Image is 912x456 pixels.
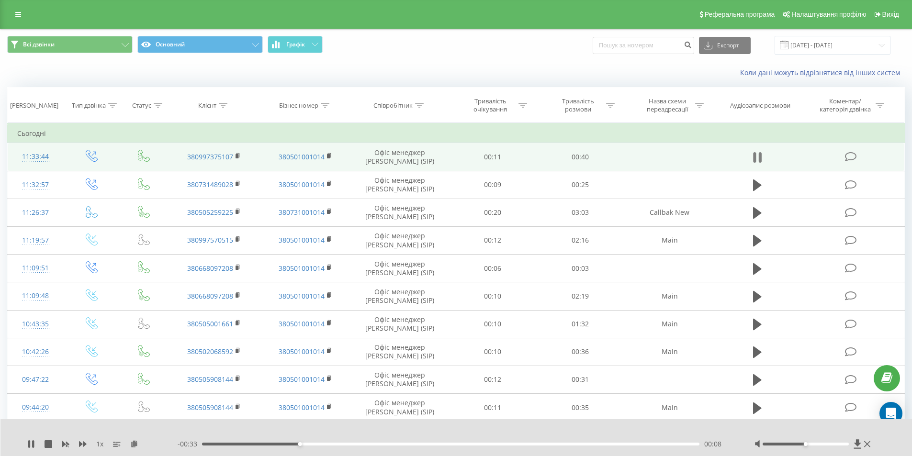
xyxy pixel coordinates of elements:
div: 11:26:37 [17,203,54,222]
div: 11:09:51 [17,259,54,278]
td: 00:10 [449,282,537,310]
td: Main [624,226,715,254]
div: Назва схеми переадресації [642,97,693,113]
a: 380997375107 [187,152,233,161]
span: Вихід [882,11,899,18]
button: Експорт [699,37,751,54]
div: Тривалість очікування [465,97,516,113]
td: Офіс менеджер [PERSON_NAME] (SIP) [351,171,449,199]
td: Офіс менеджер [PERSON_NAME] (SIP) [351,366,449,393]
a: 380501001014 [279,180,325,189]
td: 00:36 [537,338,624,366]
div: Accessibility label [298,442,302,446]
div: 10:42:26 [17,343,54,361]
button: Графік [268,36,323,53]
a: 380731489028 [187,180,233,189]
a: 380668097208 [187,264,233,273]
td: Офіс менеджер [PERSON_NAME] (SIP) [351,394,449,422]
td: Сьогодні [8,124,905,143]
a: 380505908144 [187,403,233,412]
td: 02:16 [537,226,624,254]
div: 11:09:48 [17,287,54,305]
a: 380668097208 [187,291,233,300]
td: Main [624,282,715,310]
div: 11:32:57 [17,176,54,194]
td: Офіс менеджер [PERSON_NAME] (SIP) [351,338,449,366]
span: Налаштування профілю [791,11,866,18]
a: 380502068592 [187,347,233,356]
td: 00:35 [537,394,624,422]
td: 00:11 [449,143,537,171]
td: 01:32 [537,310,624,338]
span: 00:08 [704,439,721,449]
div: Аудіозапис розмови [730,101,790,110]
td: Офіс менеджер [PERSON_NAME] (SIP) [351,143,449,171]
div: Співробітник [373,101,413,110]
td: Офіс менеджер [PERSON_NAME] (SIP) [351,199,449,226]
a: Коли дані можуть відрізнятися вiд інших систем [740,68,905,77]
span: Графік [286,41,305,48]
a: 380505908144 [187,375,233,384]
td: 00:03 [537,255,624,282]
button: Всі дзвінки [7,36,133,53]
input: Пошук за номером [593,37,694,54]
td: 00:12 [449,226,537,254]
a: 380505001661 [187,319,233,328]
div: Accessibility label [804,442,808,446]
a: 380505259225 [187,208,233,217]
div: Коментар/категорія дзвінка [817,97,873,113]
a: 380501001014 [279,319,325,328]
span: Реферальна програма [705,11,775,18]
td: 00:10 [449,338,537,366]
a: 380501001014 [279,291,325,300]
div: Бізнес номер [279,101,318,110]
td: 03:03 [537,199,624,226]
a: 380501001014 [279,152,325,161]
td: Офіс менеджер [PERSON_NAME] (SIP) [351,255,449,282]
td: 00:31 [537,366,624,393]
button: Основний [137,36,263,53]
td: Офіс менеджер [PERSON_NAME] (SIP) [351,310,449,338]
td: 00:40 [537,143,624,171]
td: 00:09 [449,171,537,199]
td: 00:06 [449,255,537,282]
td: 02:19 [537,282,624,310]
td: Main [624,310,715,338]
td: Main [624,394,715,422]
div: Тип дзвінка [72,101,106,110]
a: 380731001014 [279,208,325,217]
a: 380501001014 [279,347,325,356]
div: 11:33:44 [17,147,54,166]
td: 00:10 [449,310,537,338]
div: 09:47:22 [17,370,54,389]
div: [PERSON_NAME] [10,101,58,110]
div: Open Intercom Messenger [879,402,902,425]
div: Клієнт [198,101,216,110]
a: 380501001014 [279,375,325,384]
span: Всі дзвінки [23,41,55,48]
a: 380501001014 [279,264,325,273]
td: Callbak New [624,199,715,226]
td: 00:20 [449,199,537,226]
div: 09:44:20 [17,398,54,417]
div: 11:19:57 [17,231,54,250]
span: - 00:33 [178,439,202,449]
td: Офіс менеджер [PERSON_NAME] (SIP) [351,226,449,254]
td: Офіс менеджер [PERSON_NAME] (SIP) [351,282,449,310]
td: 00:11 [449,394,537,422]
div: Статус [132,101,151,110]
span: 1 x [96,439,103,449]
div: Тривалість розмови [552,97,604,113]
div: 10:43:35 [17,315,54,334]
td: 00:12 [449,366,537,393]
td: Main [624,338,715,366]
a: 380501001014 [279,403,325,412]
a: 380997570515 [187,235,233,245]
a: 380501001014 [279,235,325,245]
td: 00:25 [537,171,624,199]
